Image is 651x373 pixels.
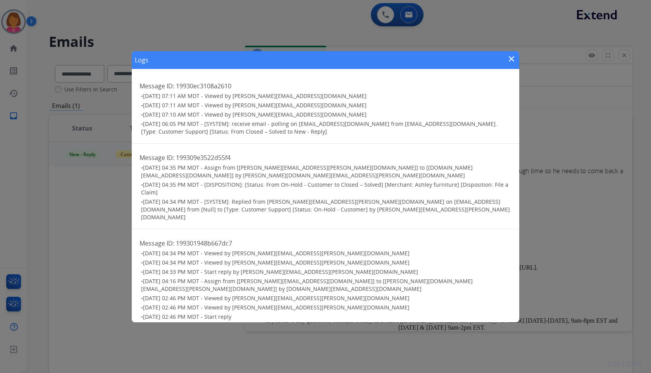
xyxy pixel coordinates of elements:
span: [DATE] 04:34 PM MDT - Viewed by [PERSON_NAME][EMAIL_ADDRESS][PERSON_NAME][DOMAIN_NAME] [143,249,410,257]
h3: • [141,268,511,276]
h3: • [141,101,511,109]
h3: • [141,249,511,257]
h3: • [141,304,511,311]
span: [DATE] 02:46 PM MDT - Viewed by [PERSON_NAME][EMAIL_ADDRESS][PERSON_NAME][DOMAIN_NAME] [143,294,410,302]
span: [DATE] 04:35 PM MDT - [DISPOSITION]: [Status: From On-Hold - Customer to Closed – Solved] [Mercha... [141,181,508,196]
span: [DATE] 07:11 AM MDT - Viewed by [PERSON_NAME][EMAIL_ADDRESS][DOMAIN_NAME] [143,101,367,109]
h3: • [141,294,511,302]
h3: • [141,164,511,179]
span: [DATE] 07:11 AM MDT - Viewed by [PERSON_NAME][EMAIL_ADDRESS][DOMAIN_NAME] [143,92,367,100]
mat-icon: close [507,54,516,64]
span: Message ID: [139,153,174,162]
h3: • [141,198,511,221]
span: [DATE] 04:34 PM MDT - Viewed by [PERSON_NAME][EMAIL_ADDRESS][PERSON_NAME][DOMAIN_NAME] [143,259,410,266]
span: [DATE] 04:33 PM MDT - Start reply by [PERSON_NAME][EMAIL_ADDRESS][PERSON_NAME][DOMAIN_NAME] [143,268,418,275]
span: [DATE] 02:46 PM MDT - Viewed by [PERSON_NAME][EMAIL_ADDRESS][PERSON_NAME][DOMAIN_NAME] [143,304,410,311]
span: 199301948b667dc7 [176,239,232,248]
span: [DATE] 04:35 PM MDT - Assign from [[PERSON_NAME][EMAIL_ADDRESS][PERSON_NAME][DOMAIN_NAME]] to [[D... [141,164,473,179]
h3: • [141,111,511,119]
span: 19930ec3108a2610 [176,82,231,90]
span: [DATE] 04:16 PM MDT - Assign from [[PERSON_NAME][EMAIL_ADDRESS][DOMAIN_NAME]] to [[PERSON_NAME][D... [141,277,473,292]
p: 0.20.1027RC [608,359,643,368]
h3: • [141,277,511,293]
span: [DATE] 04:34 PM MDT - [SYSTEM]: Replied from [PERSON_NAME][EMAIL_ADDRESS][PERSON_NAME][DOMAIN_NAM... [141,198,510,221]
span: Message ID: [139,239,174,248]
span: 199309e3522d55f4 [176,153,231,162]
span: [DATE] 07:10 AM MDT - Viewed by [PERSON_NAME][EMAIL_ADDRESS][DOMAIN_NAME] [143,111,367,118]
h1: Logs [135,55,148,65]
h3: • [141,259,511,266]
span: Message ID: [139,82,174,90]
h3: • [141,181,511,196]
h3: • [141,313,511,321]
h3: • [141,120,511,136]
h3: • [141,92,511,100]
span: [DATE] 06:05 PM MDT - [SYSTEM]: receive email - polling on [EMAIL_ADDRESS][DOMAIN_NAME] from [EMA... [141,120,497,135]
span: [DATE] 02:46 PM MDT - Start reply [143,313,231,320]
